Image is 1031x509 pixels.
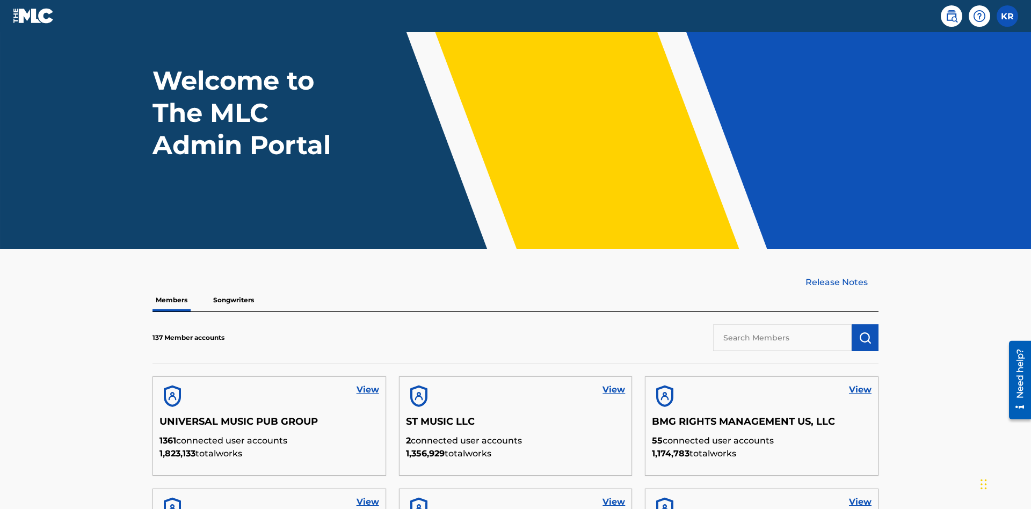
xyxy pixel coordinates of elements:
[981,468,987,500] div: Drag
[652,435,663,446] span: 55
[210,289,257,311] p: Songwriters
[652,434,872,447] p: connected user accounts
[13,8,54,24] img: MLC Logo
[973,10,986,23] img: help
[652,447,872,460] p: total works
[977,457,1031,509] iframe: Chat Widget
[153,64,353,161] h1: Welcome to The MLC Admin Portal
[159,434,379,447] p: connected user accounts
[159,383,185,409] img: account
[357,383,379,396] a: View
[159,448,195,459] span: 1,823,133
[159,435,176,446] span: 1361
[159,416,379,434] h5: UNIVERSAL MUSIC PUB GROUP
[602,496,625,508] a: View
[945,10,958,23] img: search
[406,416,626,434] h5: ST MUSIC LLC
[849,383,872,396] a: View
[406,448,445,459] span: 1,356,929
[997,5,1018,27] div: User Menu
[713,324,852,351] input: Search Members
[602,383,625,396] a: View
[159,447,379,460] p: total works
[357,496,379,508] a: View
[849,496,872,508] a: View
[859,331,872,344] img: Search Works
[153,333,224,343] p: 137 Member accounts
[406,383,432,409] img: account
[652,416,872,434] h5: BMG RIGHTS MANAGEMENT US, LLC
[652,383,678,409] img: account
[153,289,191,311] p: Members
[941,5,962,27] a: Public Search
[406,447,626,460] p: total works
[805,276,878,289] a: Release Notes
[1001,337,1031,425] iframe: Resource Center
[406,435,411,446] span: 2
[406,434,626,447] p: connected user accounts
[652,448,689,459] span: 1,174,783
[969,5,990,27] div: Help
